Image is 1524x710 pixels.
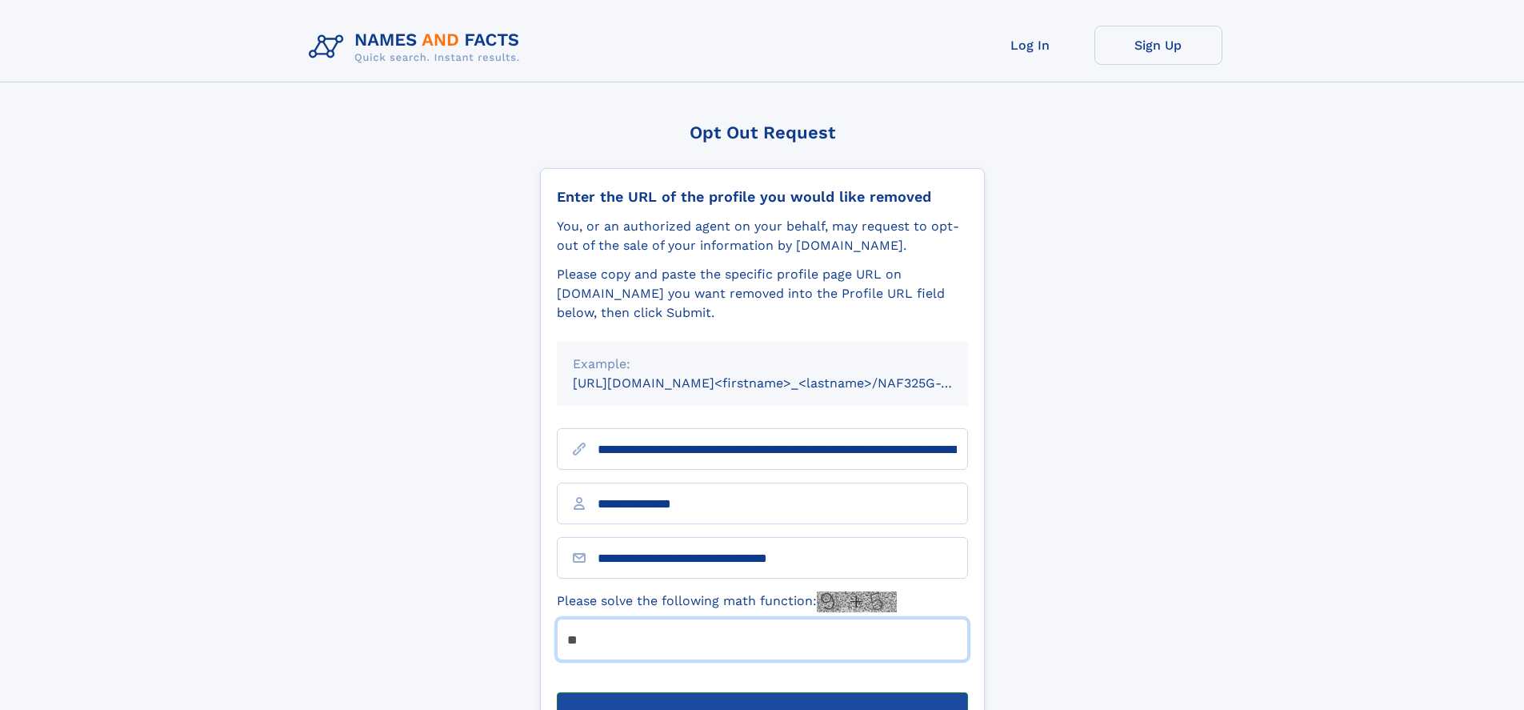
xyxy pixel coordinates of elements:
[557,265,968,323] div: Please copy and paste the specific profile page URL on [DOMAIN_NAME] you want removed into the Pr...
[573,375,998,391] small: [URL][DOMAIN_NAME]<firstname>_<lastname>/NAF325G-xxxxxxxx
[573,355,952,374] div: Example:
[540,122,985,142] div: Opt Out Request
[557,592,897,612] label: Please solve the following math function:
[557,188,968,206] div: Enter the URL of the profile you would like removed
[1094,26,1222,65] a: Sign Up
[557,217,968,255] div: You, or an authorized agent on your behalf, may request to opt-out of the sale of your informatio...
[302,26,533,69] img: Logo Names and Facts
[966,26,1094,65] a: Log In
